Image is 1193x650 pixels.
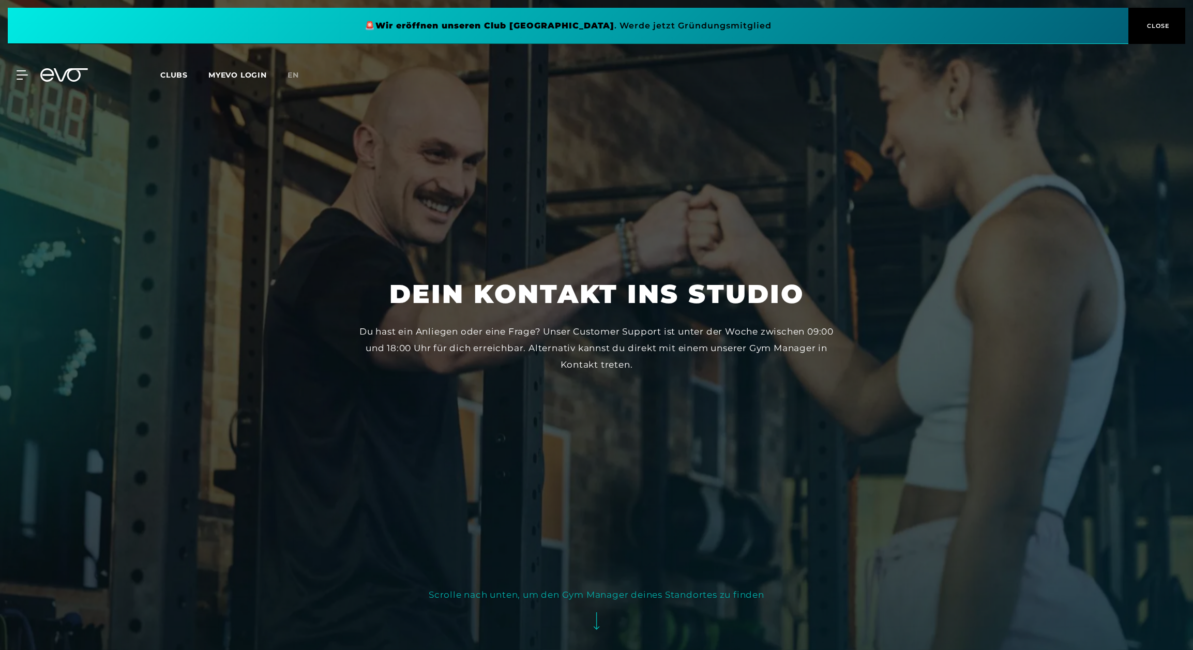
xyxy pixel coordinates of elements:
a: Clubs [160,70,208,80]
a: en [288,69,311,81]
h1: Dein Kontakt ins Studio [389,277,804,311]
span: en [288,70,299,80]
div: Du hast ein Anliegen oder eine Frage? Unser Customer Support ist unter der Woche zwischen 09:00 u... [355,323,839,373]
span: Clubs [160,70,188,80]
button: Scrolle nach unten, um den Gym Manager deines Standortes zu finden [429,586,764,640]
a: MYEVO LOGIN [208,70,267,80]
div: Scrolle nach unten, um den Gym Manager deines Standortes zu finden [429,586,764,603]
button: CLOSE [1128,8,1185,44]
span: CLOSE [1144,21,1170,31]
